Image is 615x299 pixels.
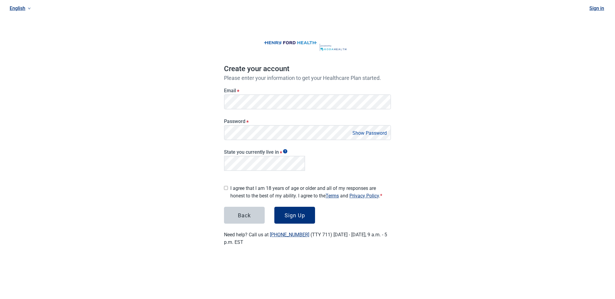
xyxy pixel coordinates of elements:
[283,149,287,153] span: Show tooltip
[349,193,379,199] a: Privacy Policy
[210,10,405,260] main: Main content
[270,232,309,238] a: [PHONE_NUMBER]
[230,184,391,200] label: I agree that I am 18 years of age or older and all of my responses are honest to the best of my a...
[7,3,33,13] a: Current language: English
[274,207,315,224] button: Sign Up
[224,118,391,124] label: Password
[589,5,604,11] a: Sign in
[285,212,305,218] div: Sign Up
[28,7,31,10] span: down
[351,129,389,137] button: Show Password
[259,36,356,51] img: Koda Health
[224,207,265,224] button: Back
[224,232,387,245] label: Need help? Call us at (TTY 711) [DATE] - [DATE], 9 a.m. - 5 p.m. EST
[224,63,391,75] h1: Create your account
[224,75,391,81] p: Please enter your information to get your Healthcare Plan started.
[238,212,251,218] div: Back
[224,88,391,93] label: Email
[326,193,339,199] a: Terms
[380,193,382,199] span: Required field
[224,149,305,155] label: State you currently live in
